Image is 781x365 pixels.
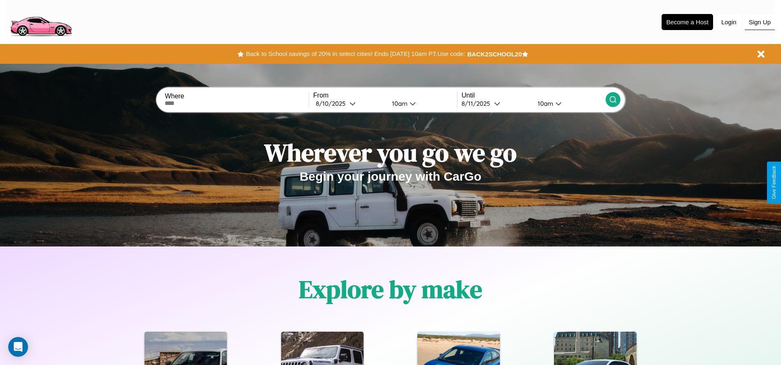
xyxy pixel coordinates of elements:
button: Login [717,14,741,30]
div: 8 / 10 / 2025 [316,100,350,107]
b: BACK2SCHOOL20 [467,51,522,58]
button: 8/10/2025 [313,99,385,108]
img: logo [6,4,75,38]
button: 10am [531,99,606,108]
div: 8 / 11 / 2025 [462,100,494,107]
div: 10am [534,100,555,107]
div: Open Intercom Messenger [8,337,28,357]
button: Sign Up [745,14,775,30]
button: 10am [385,99,457,108]
label: Where [165,93,308,100]
div: 10am [388,100,410,107]
label: From [313,92,457,99]
label: Until [462,92,605,99]
div: Give Feedback [771,166,777,199]
button: Become a Host [662,14,713,30]
h1: Explore by make [299,272,482,306]
button: Back to School savings of 20% in select cities! Ends [DATE] 10am PT.Use code: [244,48,467,60]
